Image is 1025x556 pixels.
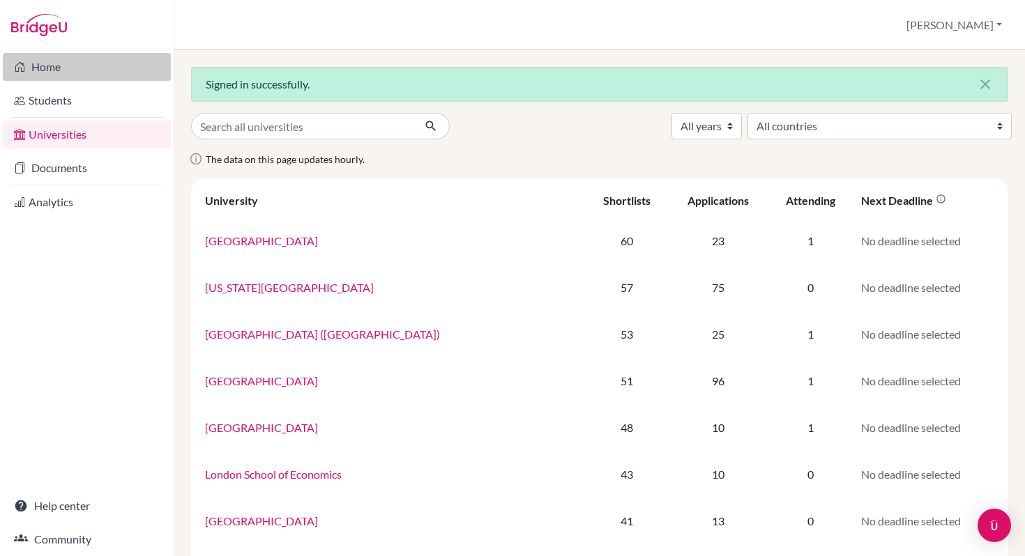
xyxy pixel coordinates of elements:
td: 1 [768,404,853,451]
span: No deadline selected [861,468,961,481]
button: [PERSON_NAME] [900,12,1008,38]
div: Shortlists [603,194,651,207]
a: [GEOGRAPHIC_DATA] [205,421,318,434]
a: [GEOGRAPHIC_DATA] [205,514,318,527]
a: Analytics [3,188,171,216]
button: Close [963,68,1008,101]
input: Search all universities [191,113,413,139]
span: The data on this page updates hourly. [206,153,365,165]
a: Home [3,53,171,81]
td: 0 [768,264,853,311]
span: No deadline selected [861,514,961,527]
span: No deadline selected [861,281,961,294]
td: 0 [768,451,853,497]
span: No deadline selected [861,374,961,387]
td: 1 [768,357,853,404]
a: [GEOGRAPHIC_DATA] [205,234,318,247]
td: 60 [585,217,667,264]
a: London School of Economics [205,468,342,481]
i: close [977,76,994,93]
td: 48 [585,404,667,451]
td: 10 [668,451,768,497]
a: [US_STATE][GEOGRAPHIC_DATA] [205,281,374,294]
div: Next deadline [861,194,946,207]
td: 23 [668,217,768,264]
td: 96 [668,357,768,404]
span: No deadline selected [861,327,961,341]
td: 51 [585,357,667,404]
td: 41 [585,497,667,544]
th: University [197,184,585,217]
a: Help center [3,492,171,520]
div: Open Intercom Messenger [978,509,1011,542]
td: 1 [768,217,853,264]
td: 0 [768,497,853,544]
td: 13 [668,497,768,544]
td: 43 [585,451,667,497]
a: Universities [3,121,171,148]
a: Community [3,525,171,553]
a: Students [3,86,171,114]
td: 75 [668,264,768,311]
a: Documents [3,154,171,182]
td: 53 [585,311,667,357]
span: No deadline selected [861,421,961,434]
a: [GEOGRAPHIC_DATA] [205,374,318,387]
td: 1 [768,311,853,357]
div: Attending [786,194,835,207]
td: 57 [585,264,667,311]
img: Bridge-U [11,14,67,36]
div: Applications [688,194,749,207]
span: No deadline selected [861,234,961,247]
a: [GEOGRAPHIC_DATA] ([GEOGRAPHIC_DATA]) [205,327,440,341]
div: Signed in successfully. [191,67,1008,102]
td: 10 [668,404,768,451]
td: 25 [668,311,768,357]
